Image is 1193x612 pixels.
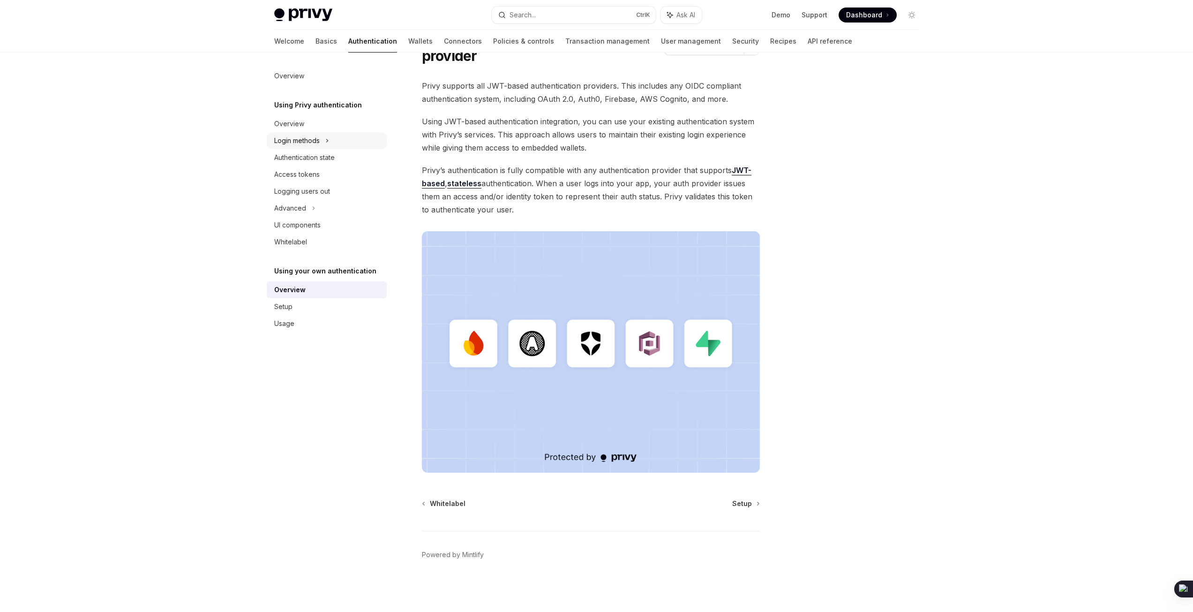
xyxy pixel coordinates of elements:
div: Logging users out [274,186,330,197]
a: Welcome [274,30,304,53]
h5: Using your own authentication [274,265,376,277]
div: UI components [274,219,321,231]
a: Wallets [408,30,433,53]
div: Usage [274,318,294,329]
div: Overview [274,118,304,129]
a: Logging users out [267,183,387,200]
span: Dashboard [846,10,882,20]
div: Setup [274,301,293,312]
button: Toggle dark mode [904,8,919,23]
a: Recipes [770,30,796,53]
a: Powered by Mintlify [422,550,484,559]
span: Setup [732,499,752,508]
div: Authentication state [274,152,335,163]
span: Using JWT-based authentication integration, you can use your existing authentication system with ... [422,115,760,154]
a: Overview [267,115,387,132]
div: Overview [274,70,304,82]
span: Ask AI [676,10,695,20]
a: Overview [267,68,387,84]
div: Whitelabel [274,236,307,248]
div: Login methods [274,135,320,146]
a: Access tokens [267,166,387,183]
a: Setup [267,298,387,315]
a: Policies & controls [493,30,554,53]
a: Authentication [348,30,397,53]
span: Privy supports all JWT-based authentication providers. This includes any OIDC compliant authentic... [422,79,760,106]
a: Demo [772,10,790,20]
a: Connectors [444,30,482,53]
div: Search... [510,9,536,21]
a: API reference [808,30,852,53]
a: stateless [447,179,481,189]
div: Access tokens [274,169,320,180]
a: Authentication state [267,149,387,166]
button: Ask AI [660,7,702,23]
a: Security [732,30,759,53]
a: Whitelabel [423,499,465,508]
span: Whitelabel [430,499,465,508]
a: Transaction management [565,30,650,53]
a: Support [802,10,827,20]
span: Privy’s authentication is fully compatible with any authentication provider that supports , authe... [422,164,760,216]
a: User management [661,30,721,53]
a: UI components [267,217,387,234]
a: Basics [315,30,337,53]
img: light logo [274,8,332,22]
a: Whitelabel [267,234,387,250]
a: Usage [267,315,387,332]
span: Ctrl K [636,11,650,19]
button: Search...CtrlK [492,7,656,23]
div: Advanced [274,203,306,214]
div: Overview [274,284,306,295]
h5: Using Privy authentication [274,99,362,111]
a: Dashboard [839,8,897,23]
a: Setup [732,499,759,508]
a: Overview [267,281,387,298]
img: JWT-based auth splash [422,231,760,473]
